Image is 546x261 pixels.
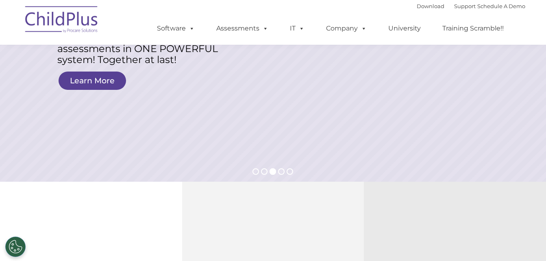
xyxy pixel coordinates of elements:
button: Cookies Settings [5,237,26,257]
a: Training Scramble!! [434,20,512,37]
a: Company [318,20,375,37]
a: Software [149,20,203,37]
img: ChildPlus by Procare Solutions [21,0,102,41]
a: Schedule A Demo [477,3,525,9]
a: IT [282,20,313,37]
span: Last name [113,54,138,60]
span: Phone number [113,87,148,93]
a: Learn More [59,72,126,90]
a: Support [454,3,476,9]
a: Assessments [208,20,276,37]
rs-layer: Program management software combined with child development assessments in ONE POWERFUL system! T... [57,21,232,65]
a: University [380,20,429,37]
font: | [417,3,525,9]
a: Download [417,3,444,9]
